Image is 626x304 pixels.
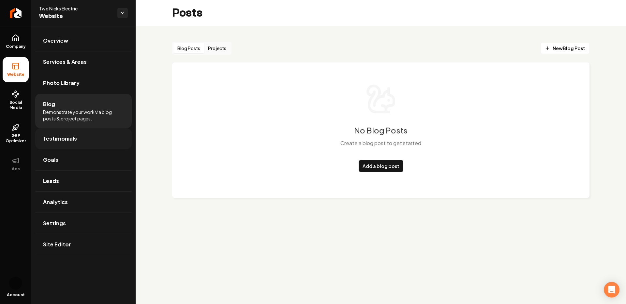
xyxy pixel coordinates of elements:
[10,8,22,18] img: Rebolt Logo
[354,125,408,135] h3: No Blog Posts
[3,133,29,144] span: GBP Optimizer
[39,5,112,12] span: Two Nicks Electric
[43,135,77,143] span: Testimonials
[35,51,132,72] a: Services & Areas
[35,234,132,255] a: Site Editor
[35,73,132,93] a: Photo Library
[43,100,55,108] span: Blog
[541,42,589,54] a: NewBlog Post
[9,277,22,290] img: Will Henderson
[7,292,25,297] span: Account
[35,128,132,149] a: Testimonials
[39,12,112,21] span: Website
[43,198,68,206] span: Analytics
[5,72,27,77] span: Website
[35,149,132,170] a: Goals
[43,37,68,45] span: Overview
[43,156,58,164] span: Goals
[3,151,29,177] button: Ads
[35,192,132,213] a: Analytics
[43,58,87,66] span: Services & Areas
[204,43,230,53] button: Projects
[9,166,22,172] span: Ads
[43,79,80,87] span: Photo Library
[43,109,124,122] span: Demonstrate your work via blog posts & project pages.
[173,43,204,53] button: Blog Posts
[35,171,132,191] a: Leads
[3,44,28,49] span: Company
[35,213,132,234] a: Settings
[604,282,619,297] div: Open Intercom Messenger
[9,277,22,290] button: Open user button
[3,29,29,54] a: Company
[359,160,403,172] a: Add a blog post
[3,100,29,110] span: Social Media
[3,85,29,116] a: Social Media
[43,177,59,185] span: Leads
[43,219,66,227] span: Settings
[340,139,421,147] p: Create a blog post to get started
[172,7,202,20] h2: Posts
[35,30,132,51] a: Overview
[43,241,71,248] span: Site Editor
[3,118,29,149] a: GBP Optimizer
[545,45,585,52] span: New Blog Post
